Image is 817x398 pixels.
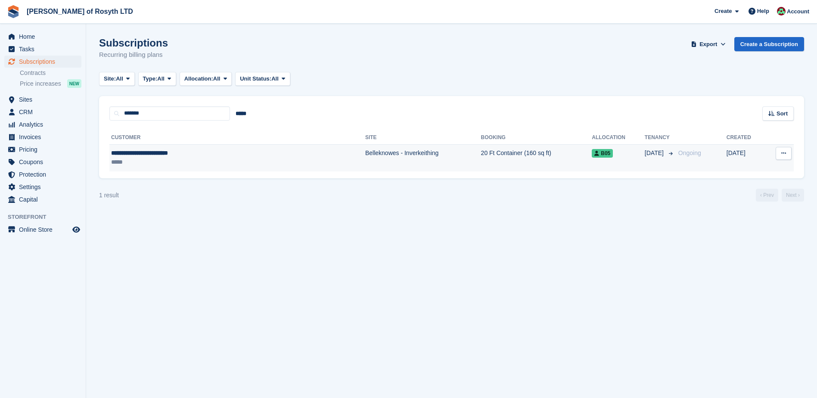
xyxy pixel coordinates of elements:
span: Capital [19,193,71,205]
th: Site [365,131,481,145]
td: [DATE] [727,144,765,171]
a: Contracts [20,69,81,77]
span: Allocation: [184,75,213,83]
span: Protection [19,168,71,180]
td: 20 Ft Container (160 sq ft) [481,144,592,171]
span: Type: [143,75,158,83]
span: Ongoing [678,149,701,156]
button: Export [690,37,727,51]
a: [PERSON_NAME] of Rosyth LTD [23,4,137,19]
span: Sites [19,93,71,106]
a: menu [4,168,81,180]
span: Coupons [19,156,71,168]
td: Belleknowes - Inverkeithing [365,144,481,171]
a: menu [4,56,81,68]
span: B05 [592,149,613,158]
p: Recurring billing plans [99,50,168,60]
span: Account [787,7,809,16]
a: menu [4,143,81,155]
a: menu [4,224,81,236]
a: Create a Subscription [734,37,804,51]
a: menu [4,106,81,118]
th: Customer [109,131,365,145]
span: Online Store [19,224,71,236]
span: All [157,75,165,83]
img: stora-icon-8386f47178a22dfd0bd8f6a31ec36ba5ce8667c1dd55bd0f319d3a0aa187defe.svg [7,5,20,18]
span: Tasks [19,43,71,55]
span: Invoices [19,131,71,143]
span: Price increases [20,80,61,88]
span: Pricing [19,143,71,155]
a: menu [4,43,81,55]
button: Unit Status: All [235,72,290,86]
span: All [116,75,123,83]
div: NEW [67,79,81,88]
a: menu [4,193,81,205]
span: Analytics [19,118,71,131]
a: menu [4,31,81,43]
span: Settings [19,181,71,193]
nav: Page [754,189,806,202]
h1: Subscriptions [99,37,168,49]
span: All [213,75,221,83]
span: All [271,75,279,83]
span: [DATE] [645,149,665,158]
button: Site: All [99,72,135,86]
span: Create [714,7,732,16]
a: menu [4,181,81,193]
a: Preview store [71,224,81,235]
th: Tenancy [645,131,675,145]
span: Storefront [8,213,86,221]
span: Site: [104,75,116,83]
img: Anne Thomson [777,7,786,16]
th: Booking [481,131,592,145]
button: Type: All [138,72,176,86]
span: Sort [777,109,788,118]
a: Price increases NEW [20,79,81,88]
span: Export [699,40,717,49]
a: menu [4,93,81,106]
a: menu [4,156,81,168]
span: Help [757,7,769,16]
span: Unit Status: [240,75,271,83]
a: Previous [756,189,778,202]
a: Next [782,189,804,202]
th: Allocation [592,131,645,145]
span: Subscriptions [19,56,71,68]
th: Created [727,131,765,145]
span: CRM [19,106,71,118]
a: menu [4,118,81,131]
span: Home [19,31,71,43]
div: 1 result [99,191,119,200]
button: Allocation: All [180,72,232,86]
a: menu [4,131,81,143]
